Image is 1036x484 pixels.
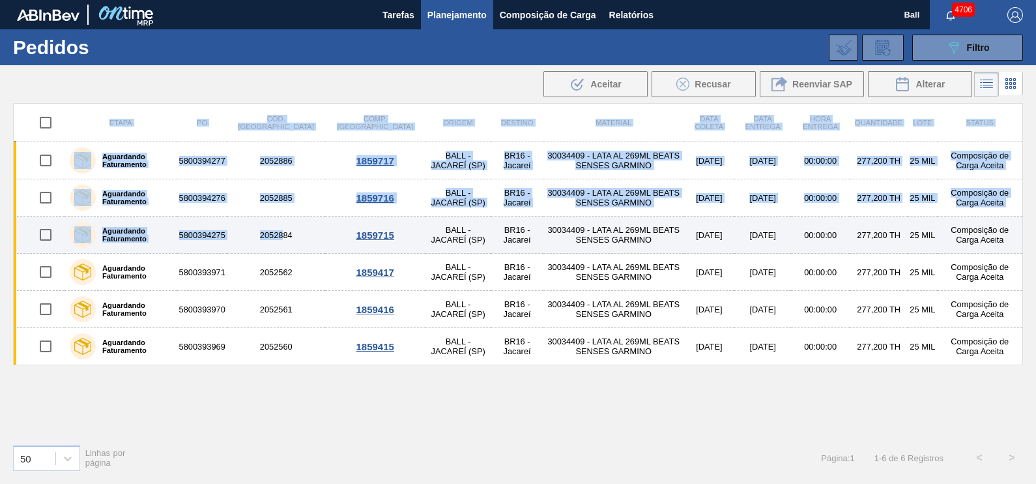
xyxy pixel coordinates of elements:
[327,230,424,241] div: 1859715
[327,192,424,204] div: 1859716
[868,71,972,97] button: Alterar
[760,71,864,97] div: Reenviar SAP
[227,254,325,291] td: 2052562
[491,328,543,365] td: BR16 - Jacareí
[96,227,172,243] label: Aguardando Faturamento
[734,179,791,217] td: [DATE]
[803,115,838,130] span: Hora Entrega
[543,142,684,179] td: 30034409 - LATA AL 269ML BEATS SENSES GARMINO
[327,267,424,278] div: 1859417
[850,328,908,365] td: 277,200 TH
[862,35,904,61] div: Solicitação de Revisão de Pedidos
[227,142,325,179] td: 2052886
[734,291,791,328] td: [DATE]
[543,71,648,97] div: Aceitar
[791,328,850,365] td: 00:00:00
[734,328,791,365] td: [DATE]
[14,179,1023,217] a: Aguardando Faturamento58003942762052885BALL - JACAREÍ (SP)BR16 - Jacareí30034409 - LATA AL 269ML ...
[967,42,990,53] span: Filtro
[177,291,227,328] td: 5800393970
[791,179,850,217] td: 00:00:00
[874,453,943,463] span: 1 - 6 de 6 Registros
[327,341,424,352] div: 1859415
[543,291,684,328] td: 30034409 - LATA AL 269ML BEATS SENSES GARMINO
[734,254,791,291] td: [DATE]
[427,7,487,23] span: Planejamento
[908,328,937,365] td: 25 MIL
[974,72,999,97] div: Visão em Lista
[829,35,858,61] div: Importar Negociações dos Pedidos
[684,142,734,179] td: [DATE]
[543,254,684,291] td: 30034409 - LATA AL 269ML BEATS SENSES GARMINO
[227,179,325,217] td: 2052885
[821,453,854,463] span: Página : 1
[501,119,534,127] span: Destino
[590,79,621,89] span: Aceitar
[684,217,734,254] td: [DATE]
[963,442,996,474] button: <
[908,217,937,254] td: 25 MIL
[177,217,227,254] td: 5800394275
[596,119,631,127] span: Material
[908,142,937,179] td: 25 MIL
[908,254,937,291] td: 25 MIL
[695,115,723,130] span: Data coleta
[850,179,908,217] td: 277,200 TH
[197,119,207,127] span: PO
[227,217,325,254] td: 2052884
[734,217,791,254] td: [DATE]
[684,328,734,365] td: [DATE]
[227,291,325,328] td: 2052561
[915,79,945,89] span: Alterar
[96,301,172,317] label: Aguardando Faturamento
[791,254,850,291] td: 00:00:00
[543,179,684,217] td: 30034409 - LATA AL 269ML BEATS SENSES GARMINO
[491,254,543,291] td: BR16 - Jacareí
[913,119,932,127] span: Lote
[425,254,491,291] td: BALL - JACAREÍ (SP)
[425,328,491,365] td: BALL - JACAREÍ (SP)
[491,291,543,328] td: BR16 - Jacareí
[996,442,1028,474] button: >
[850,142,908,179] td: 277,200 TH
[938,254,1023,291] td: Composição de Carga Aceita
[491,217,543,254] td: BR16 - Jacareí
[791,217,850,254] td: 00:00:00
[327,155,424,166] div: 1859717
[491,142,543,179] td: BR16 - Jacareí
[684,291,734,328] td: [DATE]
[652,71,756,97] button: Recusar
[938,217,1023,254] td: Composição de Carga Aceita
[17,9,79,21] img: TNhmsLtSVTkK8tSr43FrP2fwEKptu5GPRR3wAAAABJRU5ErkJggg==
[609,7,654,23] span: Relatórios
[684,254,734,291] td: [DATE]
[912,35,1023,61] button: Filtro
[109,119,132,127] span: Etapa
[791,291,850,328] td: 00:00:00
[850,254,908,291] td: 277,200 TH
[792,79,852,89] span: Reenviar SAP
[543,328,684,365] td: 30034409 - LATA AL 269ML BEATS SENSES GARMINO
[443,119,472,127] span: Origem
[14,291,1023,328] a: Aguardando Faturamento58003939702052561BALL - JACAREÍ (SP)BR16 - Jacareí30034409 - LATA AL 269ML ...
[177,328,227,365] td: 5800393969
[227,328,325,365] td: 2052560
[14,328,1023,365] a: Aguardando Faturamento58003939692052560BALL - JACAREÍ (SP)BR16 - Jacareí30034409 - LATA AL 269ML ...
[734,142,791,179] td: [DATE]
[855,119,902,127] span: Quantidade
[177,142,227,179] td: 5800394277
[938,142,1023,179] td: Composição de Carga Aceita
[177,179,227,217] td: 5800394276
[382,7,414,23] span: Tarefas
[327,304,424,315] div: 1859416
[96,264,172,280] label: Aguardando Faturamento
[938,328,1023,365] td: Composição de Carga Aceita
[999,72,1023,97] div: Visão em Cards
[938,291,1023,328] td: Composição de Carga Aceita
[952,3,975,17] span: 4706
[1007,7,1023,23] img: Logout
[966,119,994,127] span: Status
[20,453,31,464] div: 50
